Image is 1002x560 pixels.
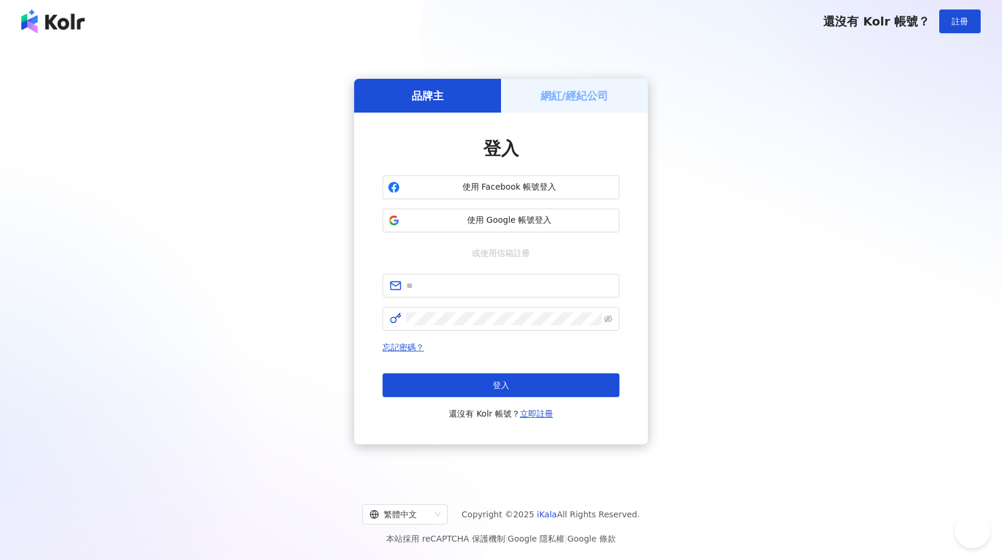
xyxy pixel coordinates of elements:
[823,14,930,28] span: 還沒有 Kolr 帳號？
[564,534,567,543] span: |
[508,534,564,543] a: Google 隱私權
[386,532,615,546] span: 本站採用 reCAPTCHA 保護機制
[370,505,430,524] div: 繁體中文
[537,510,557,519] a: iKala
[383,175,619,199] button: 使用 Facebook 帳號登入
[493,380,509,390] span: 登入
[449,407,553,421] span: 還沒有 Kolr 帳號？
[412,88,444,103] h5: 品牌主
[567,534,616,543] a: Google 條款
[462,507,640,521] span: Copyright © 2025 All Rights Reserved.
[952,17,968,26] span: 註冊
[404,181,614,193] span: 使用 Facebook 帳號登入
[483,138,519,159] span: 登入
[404,215,614,226] span: 使用 Google 帳號登入
[939,9,981,33] button: 註冊
[520,409,553,418] a: 立即註冊
[383,209,619,232] button: 使用 Google 帳號登入
[541,88,609,103] h5: 網紅/經紀公司
[21,9,85,33] img: logo
[505,534,508,543] span: |
[955,513,990,548] iframe: Help Scout Beacon - Open
[383,373,619,397] button: 登入
[604,315,612,323] span: eye-invisible
[464,247,538,260] span: 或使用信箱註冊
[383,343,424,352] a: 忘記密碼？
